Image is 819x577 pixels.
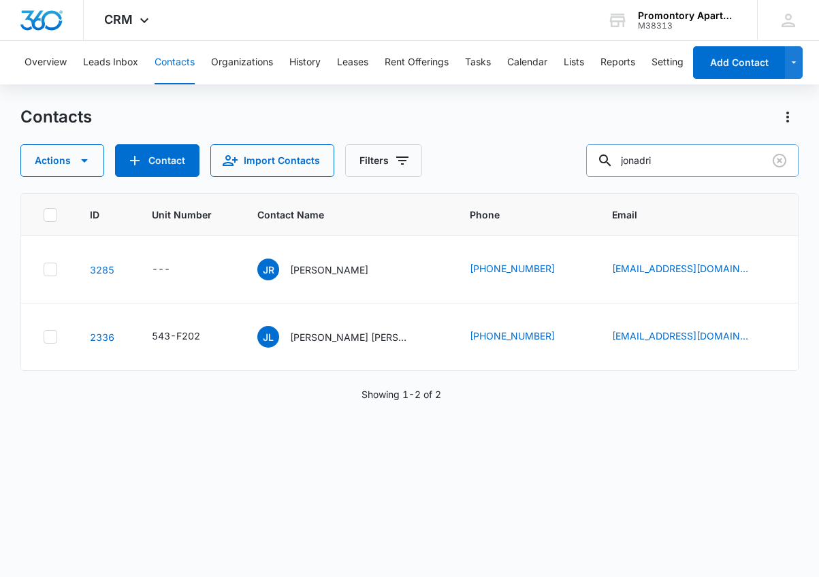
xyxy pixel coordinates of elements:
[211,41,273,84] button: Organizations
[693,46,785,79] button: Add Contact
[90,208,99,222] span: ID
[652,41,688,84] button: Settings
[337,41,368,84] button: Leases
[612,329,748,343] a: [EMAIL_ADDRESS][DOMAIN_NAME]
[20,144,104,177] button: Actions
[152,261,170,278] div: ---
[83,41,138,84] button: Leads Inbox
[612,329,773,345] div: Email - perezjohandri292@gmail.com - Select to Edit Field
[638,21,737,31] div: account id
[257,326,279,348] span: JL
[600,41,635,84] button: Reports
[90,331,114,343] a: Navigate to contact details page for Johandri Lopez Yhonayque Valera
[507,41,547,84] button: Calendar
[465,41,491,84] button: Tasks
[104,12,133,27] span: CRM
[25,41,67,84] button: Overview
[612,261,748,276] a: [EMAIL_ADDRESS][DOMAIN_NAME]
[470,261,579,278] div: Phone - (970) 361-6181 - Select to Edit Field
[20,107,92,127] h1: Contacts
[470,208,560,222] span: Phone
[155,41,195,84] button: Contacts
[257,326,437,348] div: Contact Name - Johandri Lopez Yhonayque Valera - Select to Edit Field
[257,259,279,280] span: JR
[345,144,422,177] button: Filters
[777,106,799,128] button: Actions
[152,329,200,343] div: 543-F202
[152,208,225,222] span: Unit Number
[638,10,737,21] div: account name
[769,150,790,171] button: Clear
[152,329,225,345] div: Unit Number - 543-F202 - Select to Edit Field
[612,208,753,222] span: Email
[289,41,321,84] button: History
[257,208,417,222] span: Contact Name
[385,41,449,84] button: Rent Offerings
[257,259,393,280] div: Contact Name - Jonas Rodriguez - Select to Edit Field
[470,329,579,345] div: Phone - (720) 206-9122 - Select to Edit Field
[470,261,555,276] a: [PHONE_NUMBER]
[586,144,799,177] input: Search Contacts
[115,144,199,177] button: Add Contact
[290,330,413,344] p: [PERSON_NAME] [PERSON_NAME]
[564,41,584,84] button: Lists
[612,261,773,278] div: Email - jonasrodriguez5252@gmail.com - Select to Edit Field
[362,387,441,401] p: Showing 1-2 of 2
[210,144,334,177] button: Import Contacts
[152,261,195,278] div: Unit Number - - Select to Edit Field
[290,263,368,277] p: [PERSON_NAME]
[470,329,555,343] a: [PHONE_NUMBER]
[90,264,114,276] a: Navigate to contact details page for Jonas Rodriguez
